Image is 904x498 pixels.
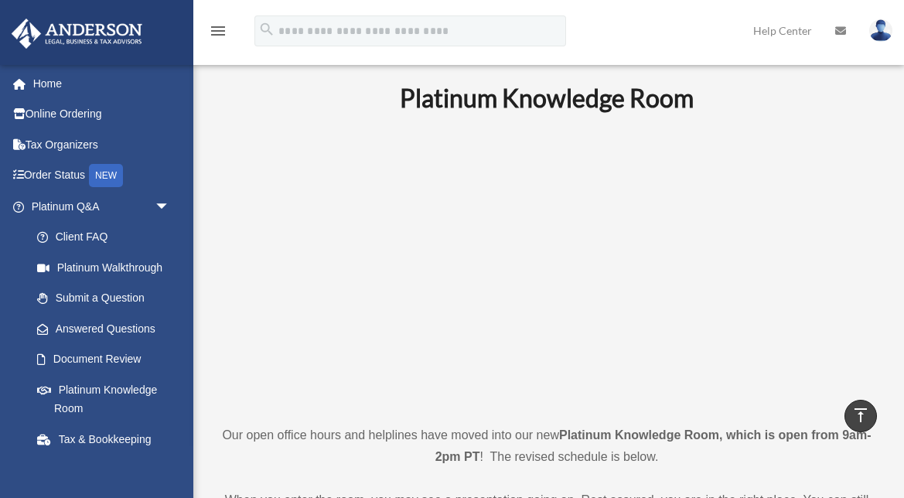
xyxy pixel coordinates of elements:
[435,428,872,463] strong: Platinum Knowledge Room, which is open from 9am-2pm PT
[209,27,227,40] a: menu
[11,160,193,192] a: Order StatusNEW
[11,191,193,222] a: Platinum Q&Aarrow_drop_down
[22,283,193,314] a: Submit a Question
[315,135,779,396] iframe: 231110_Toby_KnowledgeRoom
[258,21,275,38] i: search
[7,19,147,49] img: Anderson Advisors Platinum Portal
[22,252,193,283] a: Platinum Walkthrough
[22,313,193,344] a: Answered Questions
[844,400,877,432] a: vertical_align_top
[209,22,227,40] i: menu
[11,68,193,99] a: Home
[155,191,186,223] span: arrow_drop_down
[400,83,694,113] b: Platinum Knowledge Room
[22,374,186,424] a: Platinum Knowledge Room
[22,222,193,253] a: Client FAQ
[851,406,870,425] i: vertical_align_top
[220,425,873,468] p: Our open office hours and helplines have moved into our new ! The revised schedule is below.
[11,129,193,160] a: Tax Organizers
[11,99,193,130] a: Online Ordering
[22,424,193,473] a: Tax & Bookkeeping Packages
[869,19,892,42] img: User Pic
[22,344,193,375] a: Document Review
[89,164,123,187] div: NEW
